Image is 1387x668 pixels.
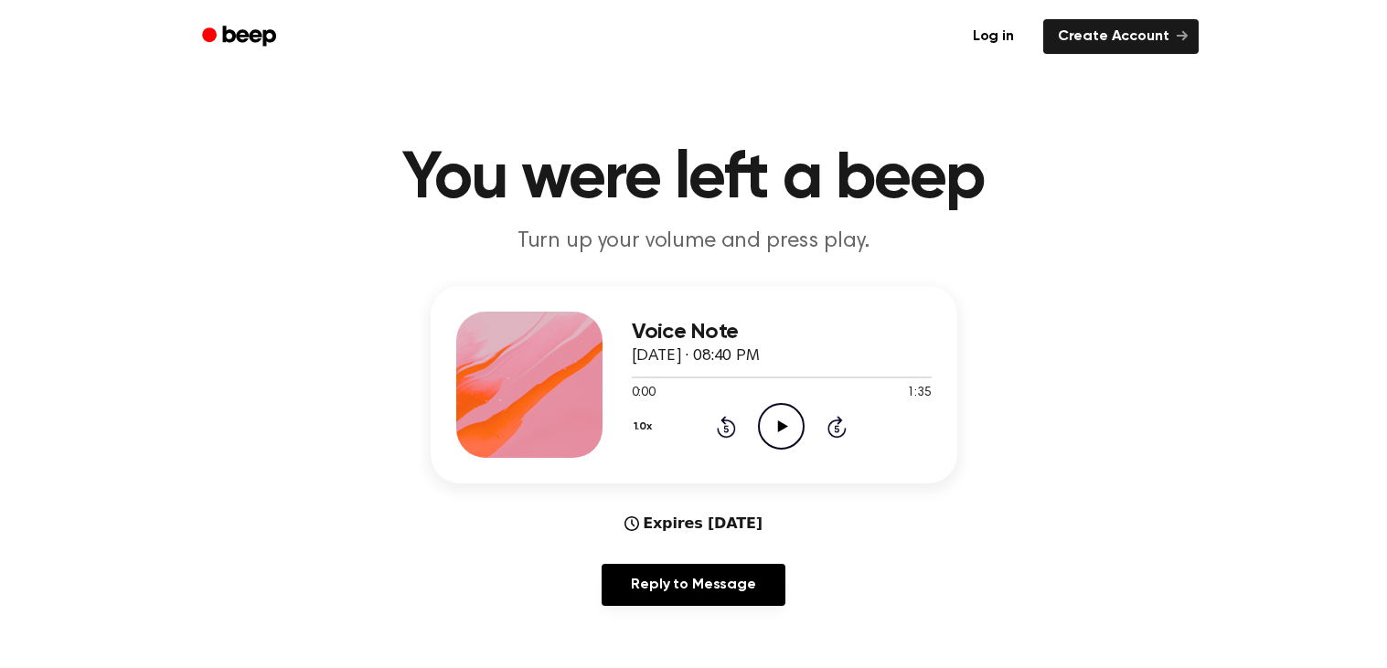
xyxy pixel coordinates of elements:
[624,513,763,535] div: Expires [DATE]
[1043,19,1199,54] a: Create Account
[189,19,293,55] a: Beep
[226,146,1162,212] h1: You were left a beep
[632,384,656,403] span: 0:00
[632,320,932,345] h3: Voice Note
[907,384,931,403] span: 1:35
[343,227,1045,257] p: Turn up your volume and press play.
[955,16,1032,58] a: Log in
[602,564,784,606] a: Reply to Message
[632,348,760,365] span: [DATE] · 08:40 PM
[632,411,659,442] button: 1.0x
